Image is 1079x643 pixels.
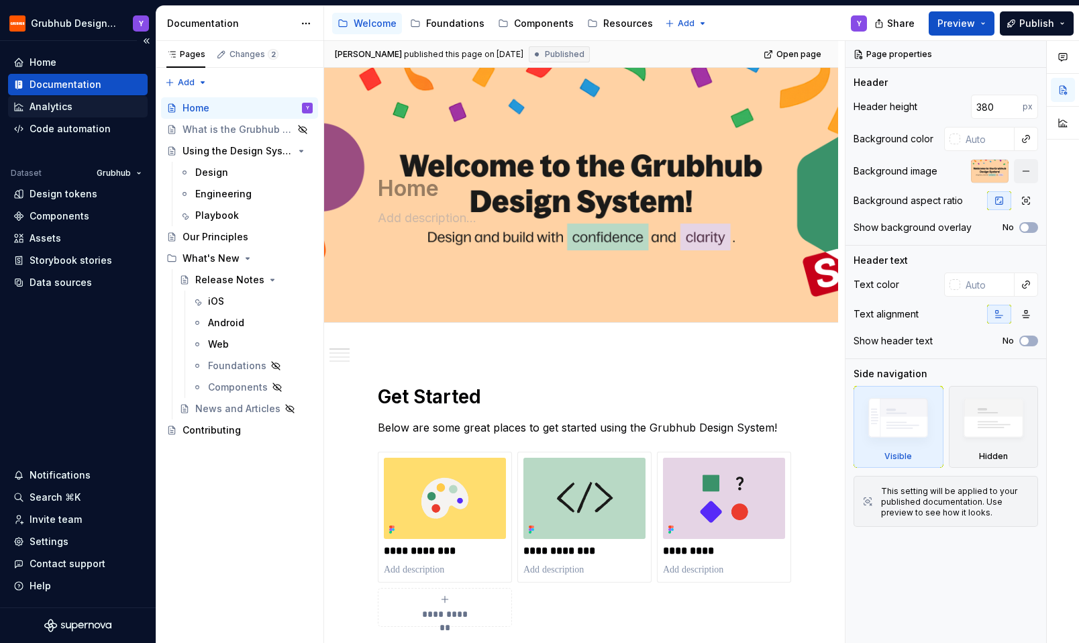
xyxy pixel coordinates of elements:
[30,78,101,91] div: Documentation
[378,385,784,409] h1: Get Started
[208,316,244,330] div: Android
[854,100,917,113] div: Header height
[30,187,97,201] div: Design tokens
[30,579,51,593] div: Help
[30,557,105,571] div: Contact support
[8,96,148,117] a: Analytics
[884,451,912,462] div: Visible
[854,278,899,291] div: Text color
[854,76,888,89] div: Header
[375,172,782,205] textarea: Home
[161,97,318,119] a: HomeY
[8,464,148,486] button: Notifications
[44,619,111,632] svg: Supernova Logo
[663,458,785,539] img: 234ac497-2198-4999-a4f7-daee2f6c1833.png
[854,386,943,468] div: Visible
[268,49,278,60] span: 2
[1000,11,1074,36] button: Publish
[30,276,92,289] div: Data sources
[335,49,402,60] span: [PERSON_NAME]
[971,95,1023,119] input: Auto
[1019,17,1054,30] span: Publish
[8,250,148,271] a: Storybook stories
[174,183,318,205] a: Engineering
[167,17,294,30] div: Documentation
[979,451,1008,462] div: Hidden
[8,575,148,597] button: Help
[30,232,61,245] div: Assets
[960,273,1015,297] input: Auto
[183,424,241,437] div: Contributing
[854,367,927,381] div: Side navigation
[183,144,293,158] div: Using the Design System
[161,119,318,140] a: What is the Grubhub Design System?
[8,183,148,205] a: Design tokens
[30,535,68,548] div: Settings
[8,118,148,140] a: Code automation
[426,17,484,30] div: Foundations
[8,531,148,552] a: Settings
[11,168,42,179] div: Dataset
[178,77,195,88] span: Add
[30,56,56,69] div: Home
[229,49,278,60] div: Changes
[354,17,397,30] div: Welcome
[183,252,240,265] div: What's New
[187,334,318,355] a: Web
[166,49,205,60] div: Pages
[8,205,148,227] a: Components
[937,17,975,30] span: Preview
[545,49,584,60] span: Published
[404,49,523,60] div: published this page on [DATE]
[8,487,148,508] button: Search ⌘K
[91,164,148,183] button: Grubhub
[174,205,318,226] a: Playbook
[854,194,963,207] div: Background aspect ratio
[174,398,318,419] a: News and Articles
[8,228,148,249] a: Assets
[9,15,25,32] img: 4e8d6f31-f5cf-47b4-89aa-e4dec1dc0822.png
[949,386,1039,468] div: Hidden
[854,334,933,348] div: Show header text
[523,458,646,539] img: 6c535aeb-ac03-462e-ab0c-d6b5b4aeb69a.png
[139,18,144,29] div: Y
[30,254,112,267] div: Storybook stories
[384,458,506,539] img: 647e755e-92b2-40a9-9aeb-6d859ef866ab.png
[1023,101,1033,112] p: px
[30,491,81,504] div: Search ⌘K
[183,123,293,136] div: What is the Grubhub Design System?
[30,468,91,482] div: Notifications
[195,209,239,222] div: Playbook
[8,509,148,530] a: Invite team
[195,187,252,201] div: Engineering
[1003,336,1014,346] label: No
[332,13,402,34] a: Welcome
[776,49,821,60] span: Open page
[97,168,131,179] span: Grubhub
[161,248,318,269] div: What's New
[187,312,318,334] a: Android
[8,74,148,95] a: Documentation
[161,226,318,248] a: Our Principles
[8,52,148,73] a: Home
[30,513,82,526] div: Invite team
[854,132,933,146] div: Background color
[868,11,923,36] button: Share
[8,553,148,575] button: Contact support
[8,272,148,293] a: Data sources
[195,402,280,415] div: News and Articles
[306,101,309,115] div: Y
[887,17,915,30] span: Share
[854,164,937,178] div: Background image
[378,419,784,436] p: Below are some great places to get started using the Grubhub Design System!
[187,377,318,398] a: Components
[582,13,658,34] a: Resources
[183,230,248,244] div: Our Principles
[960,127,1015,151] input: Auto
[514,17,574,30] div: Components
[208,295,224,308] div: iOS
[854,221,972,234] div: Show background overlay
[31,17,117,30] div: Grubhub Design System
[857,18,862,29] div: Y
